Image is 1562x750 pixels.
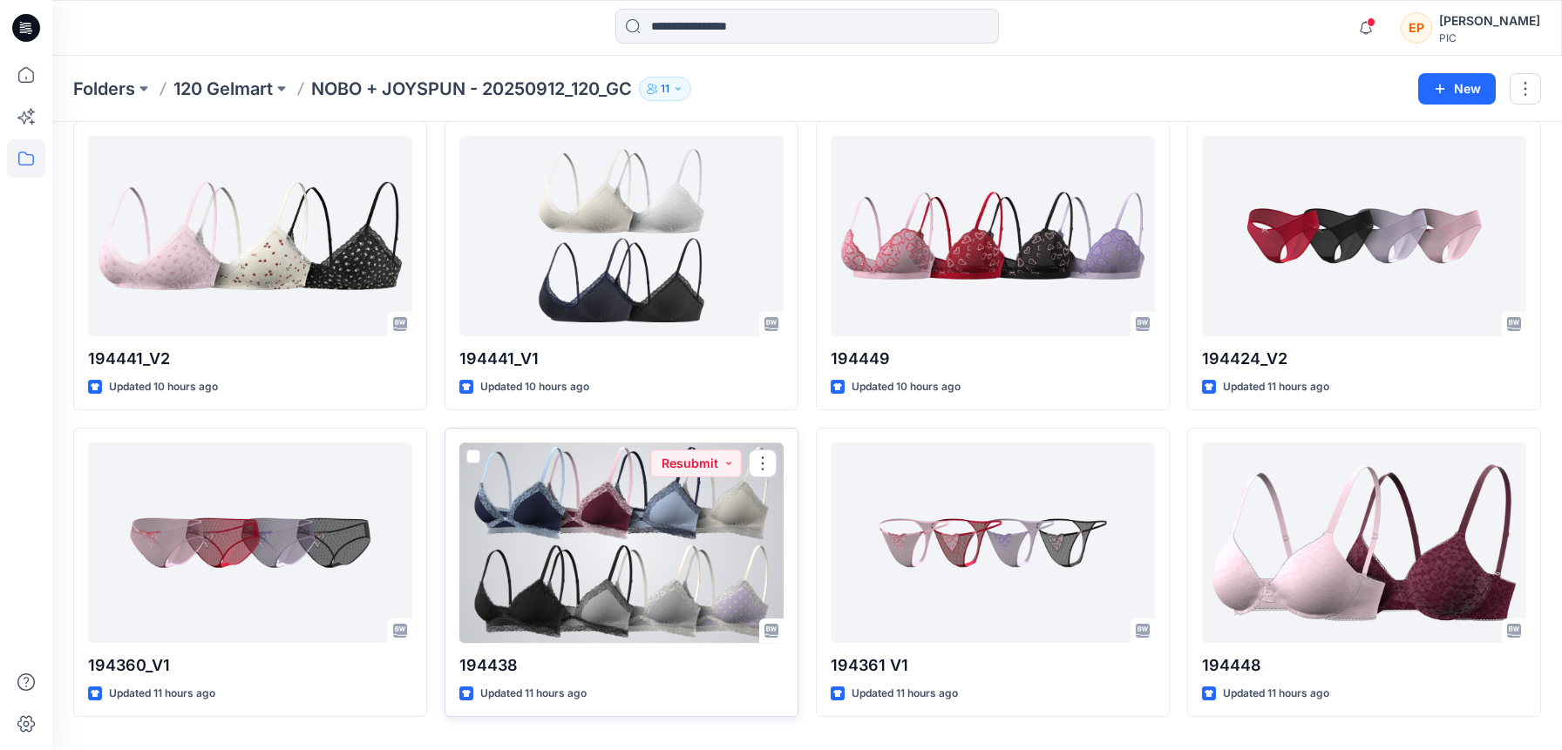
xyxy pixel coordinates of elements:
[480,685,587,703] p: Updated 11 hours ago
[459,443,784,643] a: 194438
[88,653,412,678] p: 194360_V1
[88,347,412,371] p: 194441_V2
[831,653,1155,678] p: 194361 V1
[831,347,1155,371] p: 194449
[831,443,1155,643] a: 194361 V1
[109,378,218,396] p: Updated 10 hours ago
[1401,12,1432,44] div: EP
[661,79,669,98] p: 11
[639,77,691,101] button: 11
[73,77,135,101] a: Folders
[311,77,632,101] p: NOBO + JOYSPUN - 20250912_120_GC
[1223,685,1329,703] p: Updated 11 hours ago
[459,653,784,678] p: 194438
[1439,31,1540,44] div: PIC
[459,136,784,336] a: 194441_V1
[1202,136,1526,336] a: 194424_V2
[1202,653,1526,678] p: 194448
[1439,10,1540,31] div: [PERSON_NAME]
[1202,347,1526,371] p: 194424_V2
[1223,378,1329,396] p: Updated 11 hours ago
[459,347,784,371] p: 194441_V1
[1202,443,1526,643] a: 194448
[852,378,961,396] p: Updated 10 hours ago
[173,77,273,101] a: 120 Gelmart
[109,685,215,703] p: Updated 11 hours ago
[852,685,958,703] p: Updated 11 hours ago
[831,136,1155,336] a: 194449
[480,378,589,396] p: Updated 10 hours ago
[88,136,412,336] a: 194441_V2
[1418,73,1496,105] button: New
[88,443,412,643] a: 194360_V1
